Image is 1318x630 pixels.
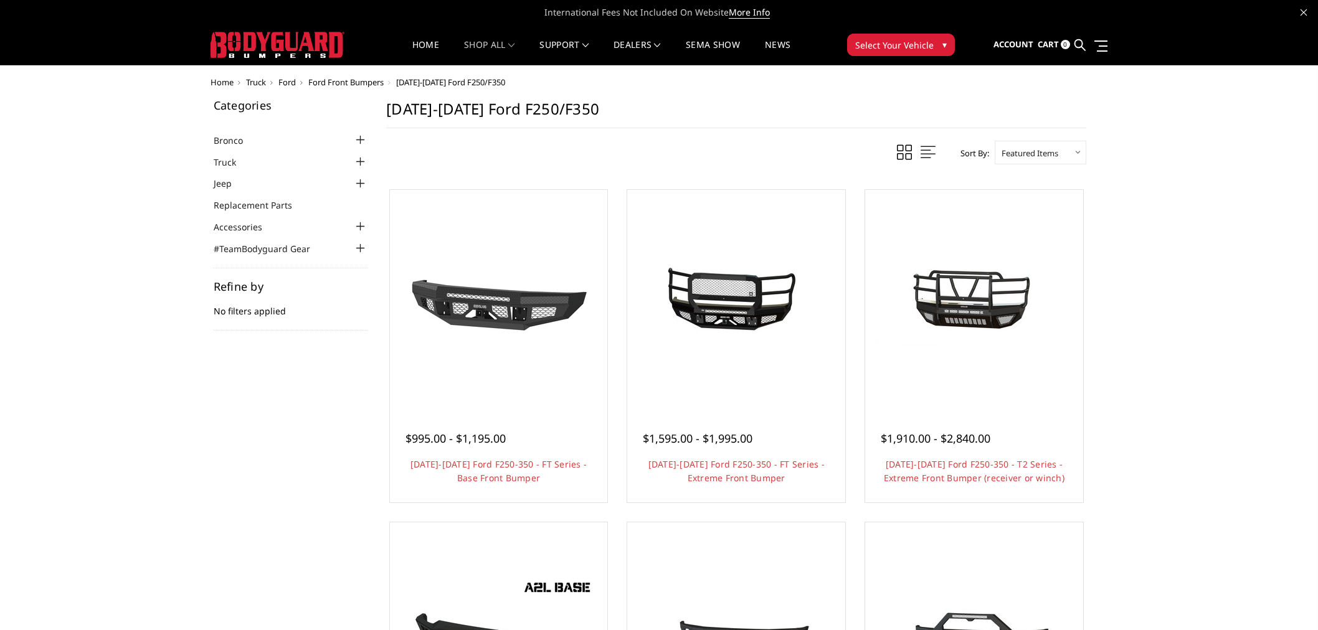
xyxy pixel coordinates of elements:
[214,281,368,331] div: No filters applied
[855,39,934,52] span: Select Your Vehicle
[386,100,1086,128] h1: [DATE]-[DATE] Ford F250/F350
[214,281,368,292] h5: Refine by
[214,134,258,147] a: Bronco
[214,100,368,111] h5: Categories
[278,77,296,88] a: Ford
[214,220,278,233] a: Accessories
[214,199,308,212] a: Replacement Parts
[630,193,842,405] a: 2017-2022 Ford F250-350 - FT Series - Extreme Front Bumper 2017-2022 Ford F250-350 - FT Series - ...
[396,77,505,88] span: [DATE]-[DATE] Ford F250/F350
[405,431,506,446] span: $995.00 - $1,195.00
[211,32,344,58] img: BODYGUARD BUMPERS
[399,243,598,355] img: 2017-2022 Ford F250-350 - FT Series - Base Front Bumper
[993,28,1033,62] a: Account
[1038,28,1070,62] a: Cart 0
[1061,40,1070,49] span: 0
[884,458,1064,484] a: [DATE]-[DATE] Ford F250-350 - T2 Series - Extreme Front Bumper (receiver or winch)
[954,144,989,162] label: Sort By:
[686,40,740,65] a: SEMA Show
[214,242,326,255] a: #TeamBodyguard Gear
[393,193,605,405] a: 2017-2022 Ford F250-350 - FT Series - Base Front Bumper
[410,458,587,484] a: [DATE]-[DATE] Ford F250-350 - FT Series - Base Front Bumper
[847,34,955,56] button: Select Your Vehicle
[246,77,266,88] a: Truck
[881,431,990,446] span: $1,910.00 - $2,840.00
[993,39,1033,50] span: Account
[1038,39,1059,50] span: Cart
[464,40,514,65] a: shop all
[214,156,252,169] a: Truck
[539,40,589,65] a: Support
[648,458,825,484] a: [DATE]-[DATE] Ford F250-350 - FT Series - Extreme Front Bumper
[729,6,770,19] a: More Info
[308,77,384,88] a: Ford Front Bumpers
[643,431,752,446] span: $1,595.00 - $1,995.00
[412,40,439,65] a: Home
[614,40,661,65] a: Dealers
[765,40,790,65] a: News
[942,38,947,51] span: ▾
[214,177,247,190] a: Jeep
[868,193,1080,405] a: 2017-2022 Ford F250-350 - T2 Series - Extreme Front Bumper (receiver or winch) 2017-2022 Ford F25...
[211,77,234,88] a: Home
